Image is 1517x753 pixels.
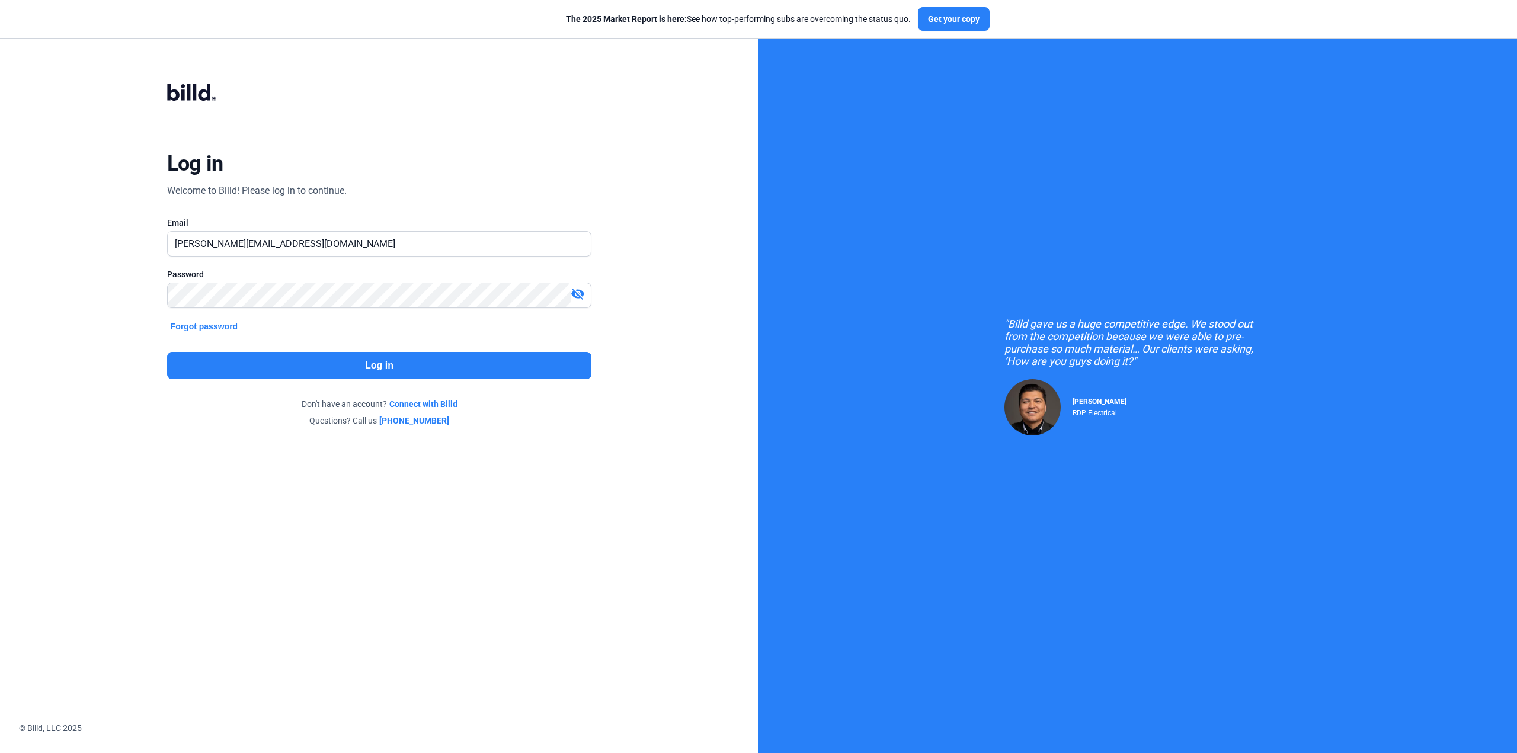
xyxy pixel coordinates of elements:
[566,13,911,25] div: See how top-performing subs are overcoming the status quo.
[918,7,990,31] button: Get your copy
[1073,398,1126,406] span: [PERSON_NAME]
[1004,318,1271,367] div: "Billd gave us a huge competitive edge. We stood out from the competition because we were able to...
[167,150,223,177] div: Log in
[1073,406,1126,417] div: RDP Electrical
[167,398,592,410] div: Don't have an account?
[167,320,242,333] button: Forgot password
[389,398,457,410] a: Connect with Billd
[571,287,585,301] mat-icon: visibility_off
[167,184,347,198] div: Welcome to Billd! Please log in to continue.
[1004,379,1061,435] img: Raul Pacheco
[167,217,592,229] div: Email
[167,415,592,427] div: Questions? Call us
[167,268,592,280] div: Password
[566,14,687,24] span: The 2025 Market Report is here:
[167,352,592,379] button: Log in
[379,415,449,427] a: [PHONE_NUMBER]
